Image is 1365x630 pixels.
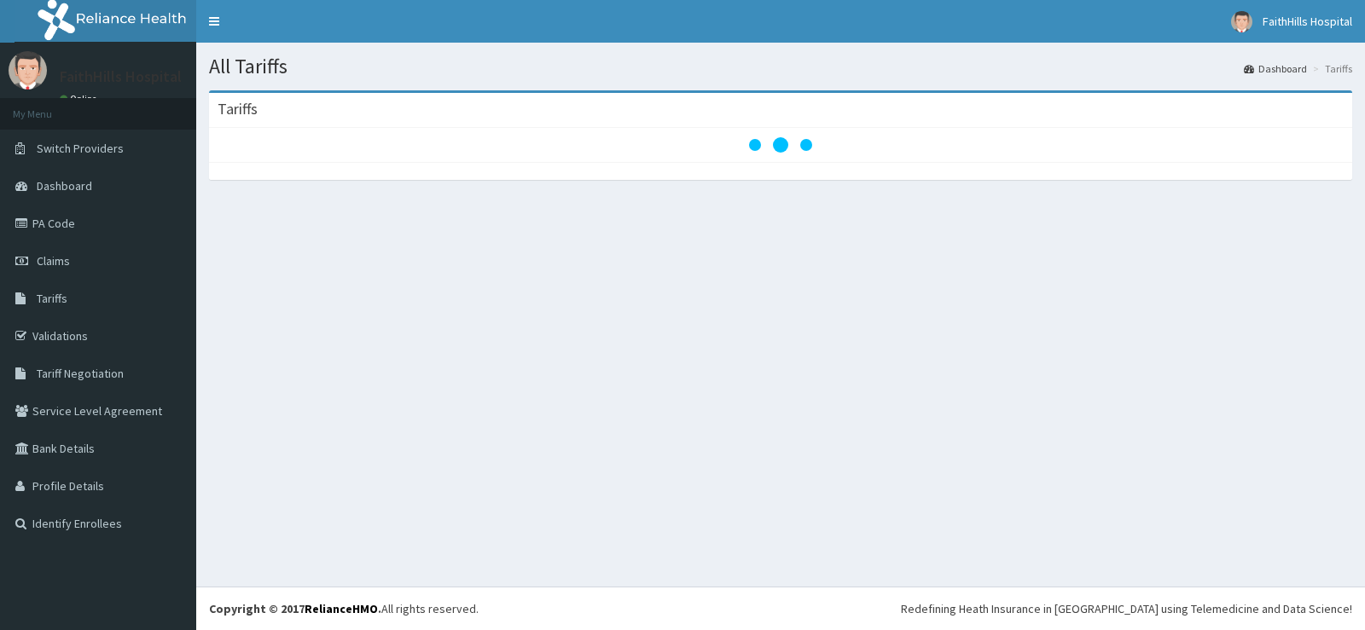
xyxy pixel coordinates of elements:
[746,111,815,179] svg: audio-loading
[218,101,258,117] h3: Tariffs
[209,55,1352,78] h1: All Tariffs
[209,601,381,616] strong: Copyright © 2017 .
[196,587,1365,630] footer: All rights reserved.
[60,69,182,84] p: FaithHills Hospital
[37,366,124,381] span: Tariff Negotiation
[37,253,70,269] span: Claims
[37,178,92,194] span: Dashboard
[9,51,47,90] img: User Image
[37,141,124,156] span: Switch Providers
[37,291,67,306] span: Tariffs
[1309,61,1352,76] li: Tariffs
[901,600,1352,617] div: Redefining Heath Insurance in [GEOGRAPHIC_DATA] using Telemedicine and Data Science!
[1263,14,1352,29] span: FaithHills Hospital
[305,601,378,616] a: RelianceHMO
[60,93,101,105] a: Online
[1244,61,1307,76] a: Dashboard
[1231,11,1252,32] img: User Image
